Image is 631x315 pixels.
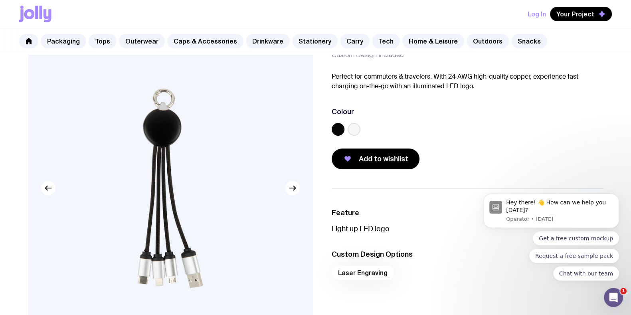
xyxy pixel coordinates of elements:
a: Tech [372,34,400,48]
span: Custom Design Included [332,51,404,59]
h3: Feature [332,208,603,218]
iframe: Intercom notifications message [471,133,631,293]
a: Tops [89,34,117,48]
h3: Colour [332,107,354,117]
a: Snacks [511,34,547,48]
a: Drinkware [246,34,290,48]
span: 1 [620,288,627,294]
button: Log In [528,7,546,21]
span: Your Project [556,10,594,18]
a: Stationery [292,34,338,48]
p: Perfect for commuters & travelers. With 24 AWG high-quality copper, experience fast charging on-t... [332,72,603,91]
button: Add to wishlist [332,149,419,169]
a: Caps & Accessories [167,34,243,48]
a: Home & Leisure [402,34,464,48]
a: Outdoors [467,34,509,48]
a: Packaging [41,34,86,48]
p: Light up LED logo [332,224,603,234]
a: Carry [340,34,370,48]
h3: Custom Design Options [332,250,603,259]
iframe: Intercom live chat [604,288,623,307]
a: Outerwear [119,34,165,48]
button: Your Project [550,7,612,21]
span: Add to wishlist [359,154,408,164]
